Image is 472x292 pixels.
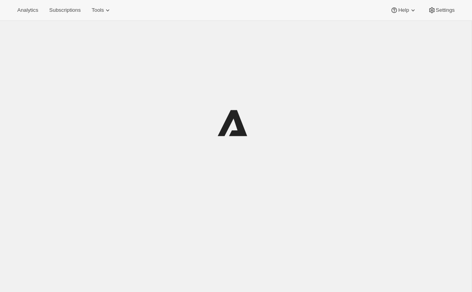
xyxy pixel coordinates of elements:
button: Tools [87,5,116,16]
span: Analytics [17,7,38,13]
button: Help [386,5,421,16]
button: Settings [423,5,459,16]
span: Subscriptions [49,7,81,13]
span: Settings [436,7,455,13]
span: Tools [92,7,104,13]
button: Subscriptions [44,5,85,16]
button: Analytics [13,5,43,16]
span: Help [398,7,409,13]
